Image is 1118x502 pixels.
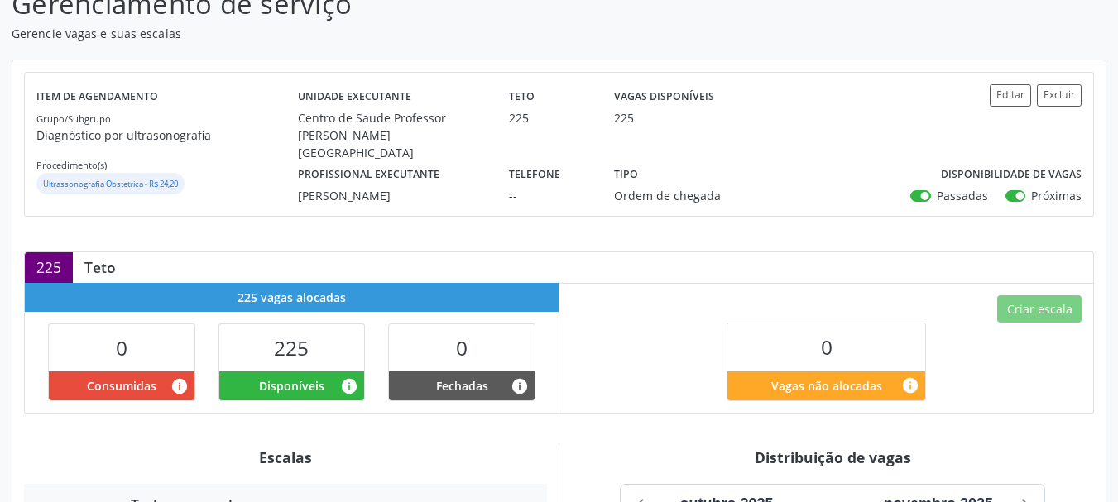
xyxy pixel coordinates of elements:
span: Consumidas [87,377,156,394]
i: Vagas alocadas e sem marcações associadas que tiveram sua disponibilidade fechada [511,377,529,395]
small: Procedimento(s) [36,159,107,171]
label: Unidade executante [298,84,411,110]
span: Disponíveis [259,377,324,394]
div: 225 [614,109,634,127]
i: Vagas alocadas e sem marcações associadas [340,377,358,395]
label: Próximas [1031,187,1082,204]
span: Vagas não alocadas [771,377,882,394]
div: Teto [73,258,127,276]
span: 0 [116,334,127,361]
div: Ordem de chegada [614,187,749,204]
div: 225 vagas alocadas [25,283,559,312]
p: Diagnóstico por ultrasonografia [36,127,298,144]
small: Ultrassonografia Obstetrica - R$ 24,20 [43,179,178,189]
div: -- [509,187,591,204]
label: Telefone [509,161,560,187]
label: Teto [509,84,535,110]
span: Fechadas [436,377,488,394]
div: 225 [509,109,591,127]
button: Criar escala [997,295,1082,323]
button: Excluir [1037,84,1082,107]
div: 225 [25,252,73,282]
p: Gerencie vagas e suas escalas [12,25,778,42]
i: Quantidade de vagas restantes do teto de vagas [901,376,919,394]
span: 0 [456,334,468,361]
span: 225 [274,334,309,361]
label: Passadas [937,187,988,204]
label: Vagas disponíveis [614,84,714,110]
button: Editar [990,84,1031,107]
label: Disponibilidade de vagas [941,161,1082,187]
small: Grupo/Subgrupo [36,112,111,125]
label: Item de agendamento [36,84,158,110]
div: Centro de Saude Professor [PERSON_NAME][GEOGRAPHIC_DATA] [298,109,486,161]
div: Distribuição de vagas [571,448,1094,466]
i: Vagas alocadas que possuem marcações associadas [170,377,189,395]
span: 0 [821,333,833,361]
div: Escalas [24,448,547,466]
label: Profissional executante [298,161,439,187]
div: [PERSON_NAME] [298,187,486,204]
label: Tipo [614,161,638,187]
